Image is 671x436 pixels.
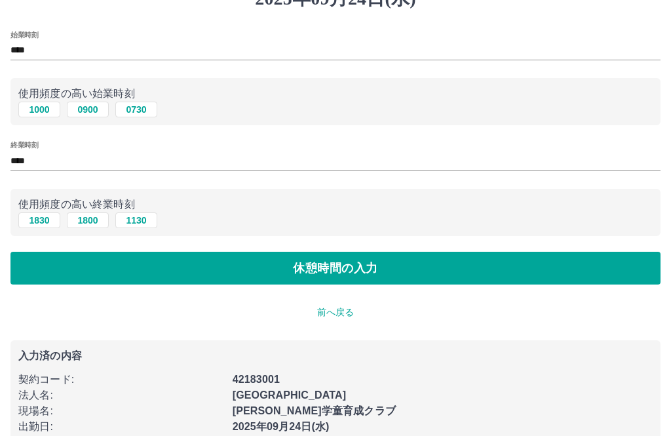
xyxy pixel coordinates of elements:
[233,405,396,416] b: [PERSON_NAME]学童育成クラブ
[115,102,157,117] button: 0730
[233,389,347,401] b: [GEOGRAPHIC_DATA]
[18,197,653,212] p: 使用頻度の高い終業時刻
[18,387,225,403] p: 法人名 :
[10,252,661,285] button: 休憩時間の入力
[18,419,225,435] p: 出勤日 :
[67,212,109,228] button: 1800
[233,421,330,432] b: 2025年09月24日(水)
[18,403,225,419] p: 現場名 :
[115,212,157,228] button: 1130
[18,212,60,228] button: 1830
[18,86,653,102] p: 使用頻度の高い始業時刻
[18,351,653,361] p: 入力済の内容
[233,374,280,385] b: 42183001
[18,102,60,117] button: 1000
[18,372,225,387] p: 契約コード :
[67,102,109,117] button: 0900
[10,140,38,150] label: 終業時刻
[10,30,38,39] label: 始業時刻
[10,306,661,319] p: 前へ戻る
